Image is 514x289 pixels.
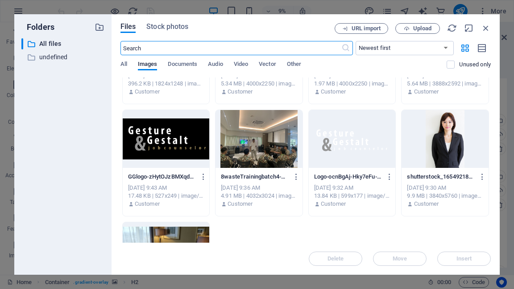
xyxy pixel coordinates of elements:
[128,173,196,181] p: GGlogo-zHytOJzBMXqd1xcTj-OkMg.png
[414,88,439,96] p: Customer
[120,59,127,71] span: All
[221,173,289,181] p: 8wasteTrainingbatch4-UJ9aoSijj8ggyKJcsknAZA.jpg
[314,173,382,181] p: Logo-ocnBgAj-Hky7eFu-iU15uw.png
[321,200,346,208] p: Customer
[168,59,197,71] span: Documents
[135,200,160,208] p: Customer
[287,59,301,71] span: Other
[259,59,276,71] span: Vector
[234,59,248,71] span: Video
[407,80,483,88] div: 5.64 MB | 3888x2592 | image/jpeg
[407,192,483,200] div: 9.9 MB | 3840x5760 | image/jpeg
[221,192,297,200] div: 4.91 MB | 4032x3024 | image/jpeg
[314,184,390,192] div: [DATE] 9:32 AM
[95,22,104,32] i: Create new folder
[21,52,104,63] div: undefined
[221,184,297,192] div: [DATE] 9:36 AM
[228,200,253,208] p: Customer
[138,59,158,71] span: Images
[221,80,297,88] div: 5.34 MB | 4000x2250 | image/jpeg
[464,23,474,33] i: Minimize
[321,88,346,96] p: Customer
[128,192,204,200] div: 17.48 KB | 527x249 | image/png
[447,23,457,33] i: Reload
[414,200,439,208] p: Customer
[407,184,483,192] div: [DATE] 9:30 AM
[314,80,390,88] div: 1.97 MB | 4000x2250 | image/jpeg
[459,61,491,69] p: Displays only files that are not in use on the website. Files added during this session can still...
[208,59,223,71] span: Audio
[314,192,390,200] div: 13.84 KB | 599x177 | image/png
[39,52,88,62] p: undefined
[407,173,475,181] p: shutterstock_165492185-Yr0JFvn6EO1TQ1pT57_Afw.jpg
[135,88,160,96] p: Customer
[228,88,253,96] p: Customer
[120,41,341,55] input: Search
[39,39,88,49] p: All files
[481,23,491,33] i: Close
[128,80,204,88] div: 396.2 KB | 1824x1248 | image/jpeg
[395,23,440,34] button: Upload
[335,23,388,34] button: URL import
[21,38,23,49] div: ​
[120,21,136,32] span: Files
[128,184,204,192] div: [DATE] 9:43 AM
[413,26,431,31] span: Upload
[352,26,381,31] span: URL import
[21,21,54,33] p: Folders
[146,21,188,32] span: Stock photos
